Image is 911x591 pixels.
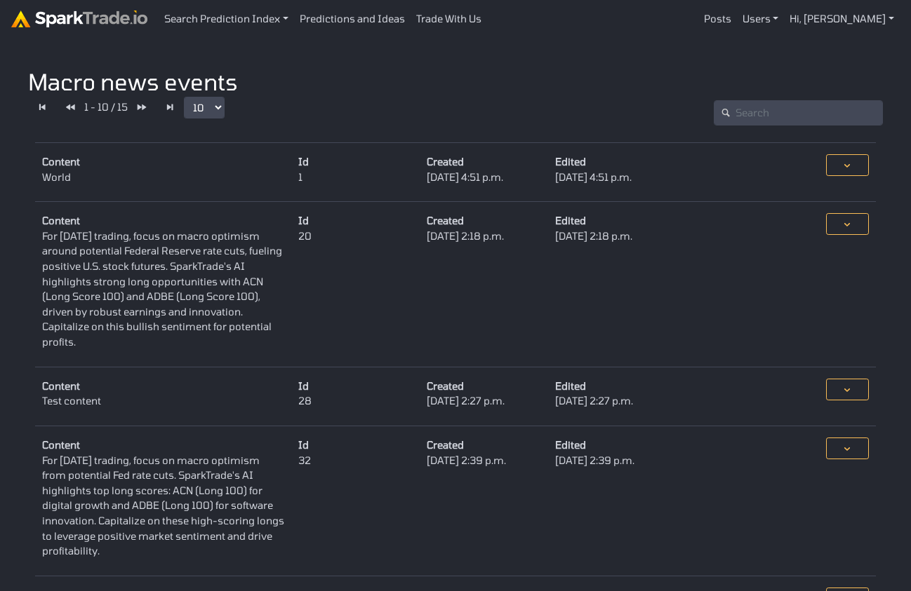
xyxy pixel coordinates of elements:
[427,229,541,244] dd: [DATE] 2:18 p.m.
[42,170,284,185] dd: World
[298,229,413,244] dd: 20
[427,379,541,394] dt: Created
[555,379,670,394] dt: Edited
[411,6,487,32] a: Trade With Us
[298,393,413,409] dd: 28
[298,453,413,468] dd: 32
[427,213,541,229] dt: Created
[42,154,284,170] dt: Content
[555,170,670,185] dd: [DATE] 4:51 p.m.
[737,6,785,32] a: Users
[555,437,670,453] dt: Edited
[714,100,883,125] input: Search
[42,437,284,453] dt: Content
[11,11,147,27] img: sparktrade.png
[84,100,128,115] span: 1 - 10 / 15
[427,393,541,409] dd: [DATE] 2:27 p.m.
[427,453,541,468] dd: [DATE] 2:39 p.m.
[42,393,284,409] dd: Test content
[42,453,284,559] dd: For [DATE] trading, focus on macro optimism from potential Fed rate cuts. SparkTrade's AI highlig...
[159,6,294,32] a: Search Prediction Index
[555,453,670,468] dd: [DATE] 2:39 p.m.
[42,379,284,394] dt: Content
[294,6,411,32] a: Predictions and Ideas
[298,437,413,453] dt: Id
[427,170,541,185] dd: [DATE] 4:51 p.m.
[42,229,284,350] dd: For [DATE] trading, focus on macro optimism around potential Federal Reserve rate cuts, fueling p...
[28,68,238,95] h2: Macro news events
[698,6,737,32] a: Posts
[427,437,541,453] dt: Created
[298,213,413,229] dt: Id
[555,154,670,170] dt: Edited
[555,229,670,244] dd: [DATE] 2:18 p.m.
[42,213,284,229] dt: Content
[784,6,900,32] a: Hi, [PERSON_NAME]
[555,213,670,229] dt: Edited
[555,393,670,409] dd: [DATE] 2:27 p.m.
[298,379,413,394] dt: Id
[298,154,413,170] dt: Id
[427,154,541,170] dt: Created
[298,170,413,185] dd: 1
